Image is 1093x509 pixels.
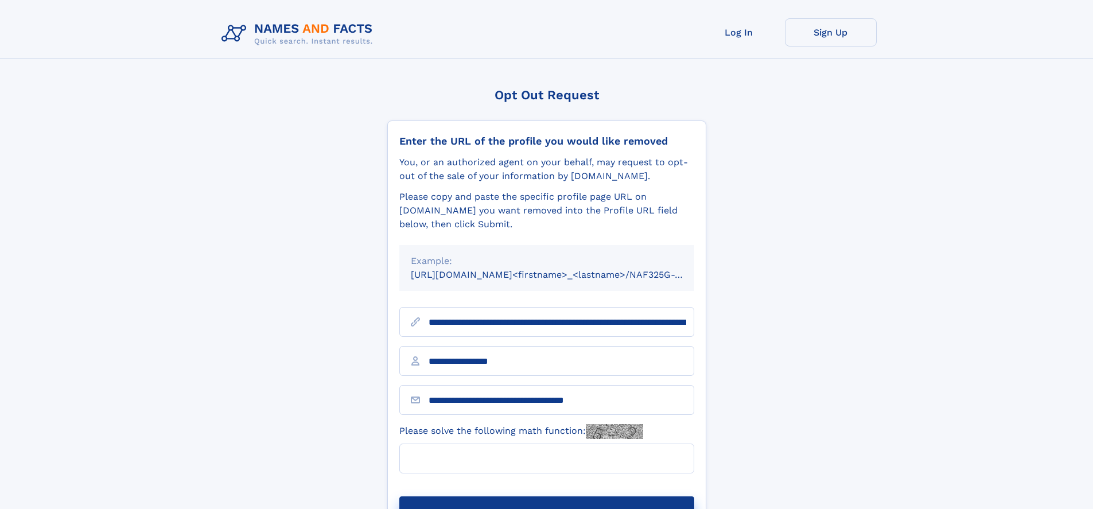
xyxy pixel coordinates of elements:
[411,269,716,280] small: [URL][DOMAIN_NAME]<firstname>_<lastname>/NAF325G-xxxxxxxx
[387,88,706,102] div: Opt Out Request
[217,18,382,49] img: Logo Names and Facts
[399,156,694,183] div: You, or an authorized agent on your behalf, may request to opt-out of the sale of your informatio...
[693,18,785,46] a: Log In
[785,18,877,46] a: Sign Up
[399,190,694,231] div: Please copy and paste the specific profile page URL on [DOMAIN_NAME] you want removed into the Pr...
[399,424,643,439] label: Please solve the following math function:
[399,135,694,147] div: Enter the URL of the profile you would like removed
[411,254,683,268] div: Example:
